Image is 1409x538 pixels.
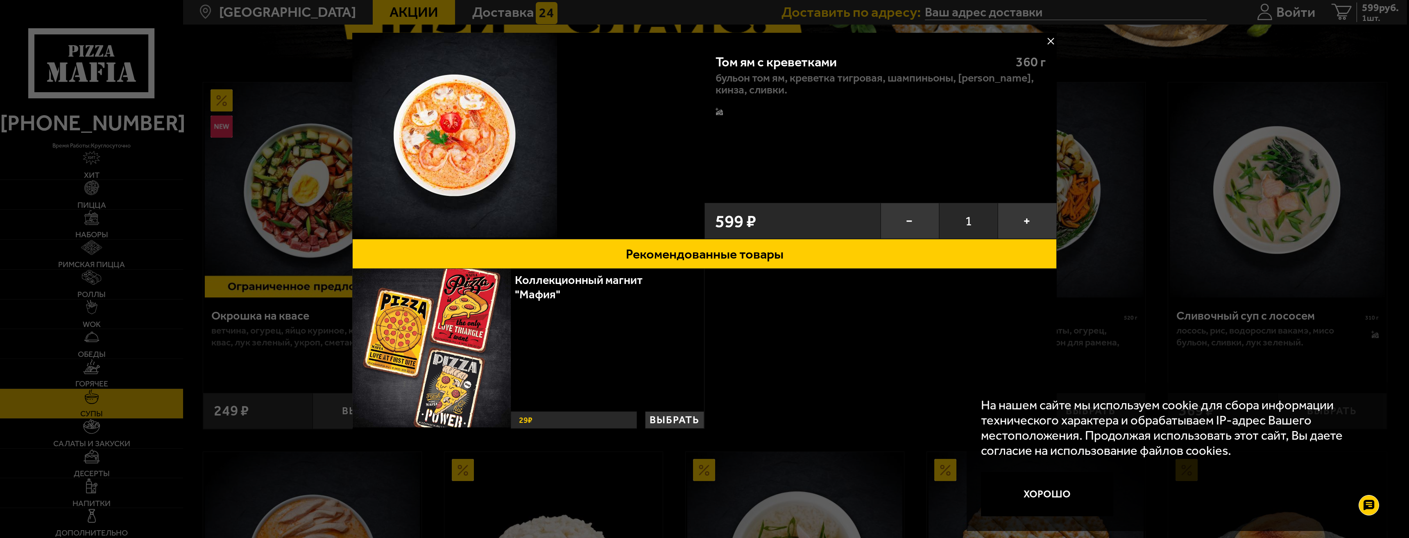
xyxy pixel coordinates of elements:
a: Том ям с креветками [352,33,704,239]
button: Выбрать [645,411,704,429]
span: 360 г [1016,54,1046,70]
p: На нашем сайте мы используем cookie для сбора информации технического характера и обрабатываем IP... [981,397,1369,459]
span: 1 [939,203,998,239]
button: + [998,203,1056,239]
p: бульон том ям, креветка тигровая, шампиньоны, [PERSON_NAME], кинза, сливки. [716,72,1046,95]
span: 599 ₽ [715,212,756,230]
div: Том ям с креветками [716,54,1005,70]
strong: 29 ₽ [517,412,535,428]
img: Том ям с креветками [352,33,557,238]
button: Рекомендованные товары [352,239,1057,269]
button: Хорошо [981,472,1113,516]
button: − [881,203,939,239]
a: Коллекционный магнит "Мафия" [515,273,643,301]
